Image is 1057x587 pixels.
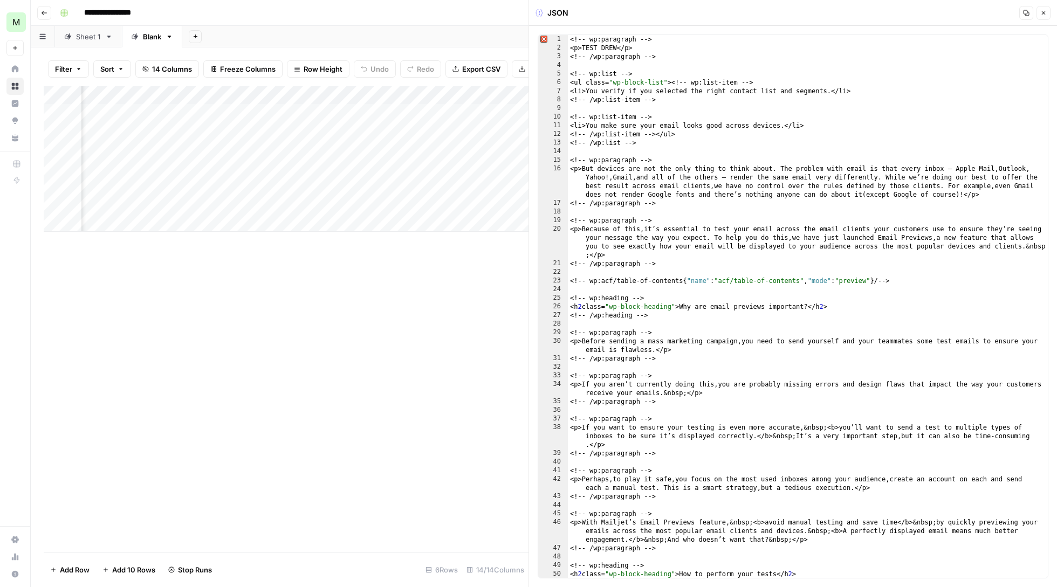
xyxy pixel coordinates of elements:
div: 14/14 Columns [462,561,528,578]
div: 34 [538,380,568,397]
div: 40 [538,458,568,466]
div: 18 [538,208,568,216]
div: 3 [538,52,568,61]
a: Opportunities [6,112,24,129]
div: 8 [538,95,568,104]
div: 10 [538,113,568,121]
div: 16 [538,164,568,199]
div: 14 [538,147,568,156]
div: 47 [538,544,568,553]
button: Sort [93,60,131,78]
div: 13 [538,139,568,147]
div: 32 [538,363,568,371]
a: Insights [6,95,24,112]
div: 17 [538,199,568,208]
button: Add 10 Rows [96,561,162,578]
span: 14 Columns [152,64,192,74]
a: Your Data [6,129,24,147]
span: Add Row [60,564,90,575]
a: Usage [6,548,24,565]
div: 46 [538,518,568,544]
div: 30 [538,337,568,354]
div: 28 [538,320,568,328]
a: Blank [122,26,182,47]
div: 31 [538,354,568,363]
span: Freeze Columns [220,64,276,74]
a: Sheet 1 [55,26,122,47]
div: 20 [538,225,568,259]
div: 11 [538,121,568,130]
div: 43 [538,492,568,501]
div: 42 [538,475,568,492]
div: JSON [536,8,568,18]
div: 29 [538,328,568,337]
div: 36 [538,406,568,415]
div: 41 [538,466,568,475]
div: 39 [538,449,568,458]
div: 25 [538,294,568,302]
button: 14 Columns [135,60,199,78]
button: Stop Runs [162,561,218,578]
div: 4 [538,61,568,70]
div: 45 [538,509,568,518]
a: Browse [6,78,24,95]
div: 26 [538,302,568,311]
span: Undo [370,64,389,74]
div: 48 [538,553,568,561]
div: 9 [538,104,568,113]
span: Stop Runs [178,564,212,575]
div: 6 [538,78,568,87]
div: 6 Rows [421,561,462,578]
div: 50 [538,570,568,578]
div: 15 [538,156,568,164]
div: 33 [538,371,568,380]
div: 27 [538,311,568,320]
button: Export CSV [445,60,507,78]
button: Redo [400,60,441,78]
button: Workspace: Mailjet [6,9,24,36]
button: Help + Support [6,565,24,583]
a: Home [6,60,24,78]
button: Row Height [287,60,349,78]
div: 49 [538,561,568,570]
div: 37 [538,415,568,423]
div: 23 [538,277,568,285]
a: Settings [6,531,24,548]
div: 7 [538,87,568,95]
span: Add 10 Rows [112,564,155,575]
span: Redo [417,64,434,74]
button: Filter [48,60,89,78]
span: Filter [55,64,72,74]
button: Add Row [44,561,96,578]
div: 21 [538,259,568,268]
div: 22 [538,268,568,277]
div: 19 [538,216,568,225]
div: 12 [538,130,568,139]
span: Sort [100,64,114,74]
div: 44 [538,501,568,509]
button: Freeze Columns [203,60,283,78]
div: 35 [538,397,568,406]
span: Error, read annotations row 1 [538,35,548,44]
div: Sheet 1 [76,31,101,42]
div: 2 [538,44,568,52]
div: 24 [538,285,568,294]
div: 5 [538,70,568,78]
div: Blank [143,31,161,42]
div: 1 [538,35,568,44]
div: 38 [538,423,568,449]
span: Export CSV [462,64,500,74]
span: Row Height [304,64,342,74]
button: Undo [354,60,396,78]
span: M [12,16,20,29]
